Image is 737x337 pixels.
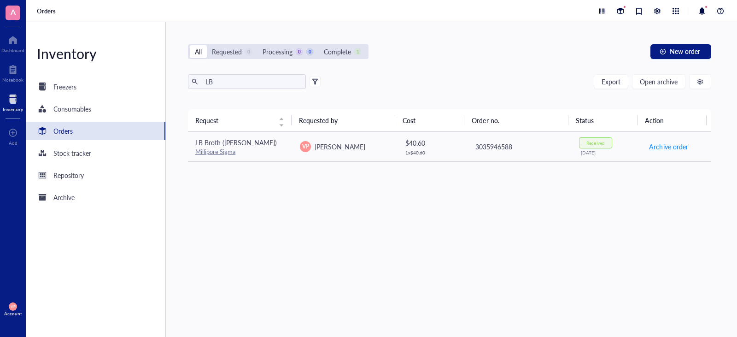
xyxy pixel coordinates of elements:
div: Received [586,140,604,146]
span: VP [11,304,15,308]
span: LB Broth ([PERSON_NAME]) [195,138,277,147]
div: 0 [245,48,252,56]
div: Add [9,140,18,146]
span: [PERSON_NAME] [315,142,365,151]
a: Freezers [26,77,165,96]
div: Archive [53,192,75,202]
div: Repository [53,170,84,180]
div: [DATE] [581,150,634,155]
span: Archive order [649,142,688,152]
div: Notebook [2,77,23,83]
div: Requested [212,47,242,57]
th: Request [188,109,292,131]
th: Order no. [464,109,568,131]
button: Export [594,74,628,89]
div: $ 40.60 [405,138,459,148]
button: Open archive [632,74,685,89]
button: New order [650,44,711,59]
a: Notebook [2,62,23,83]
div: Consumables [53,104,91,114]
div: 1 [354,48,362,56]
th: Requested by [292,109,395,131]
button: Archive order [649,139,688,154]
div: 1 x $ 40.60 [405,150,459,155]
a: Repository [26,166,165,184]
span: New order [670,47,700,55]
div: 0 [295,48,303,56]
span: Open archive [640,78,678,85]
th: Cost [395,109,464,131]
th: Status [568,109,638,131]
span: Export [602,78,620,85]
a: Archive [26,188,165,207]
div: Orders [53,126,73,136]
div: Account [4,311,22,316]
div: Inventory [3,106,23,112]
td: 3035946588 [467,132,572,162]
div: All [195,47,202,57]
div: 3035946588 [475,142,564,152]
a: Orders [26,122,165,140]
div: 0 [306,48,314,56]
a: Stock tracker [26,144,165,162]
div: Complete [324,47,351,57]
a: Millipore Sigma [195,147,235,156]
span: Request [195,115,273,125]
input: Find orders in table [202,75,302,89]
a: Orders [37,7,58,15]
a: Consumables [26,100,165,118]
span: VP [302,142,309,151]
div: Processing [263,47,292,57]
div: Freezers [53,82,76,92]
span: A [11,6,16,18]
div: Dashboard [1,47,24,53]
div: Stock tracker [53,148,91,158]
a: Inventory [3,92,23,112]
th: Action [638,109,707,131]
div: Inventory [26,44,165,63]
div: segmented control [188,44,368,59]
a: Dashboard [1,33,24,53]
